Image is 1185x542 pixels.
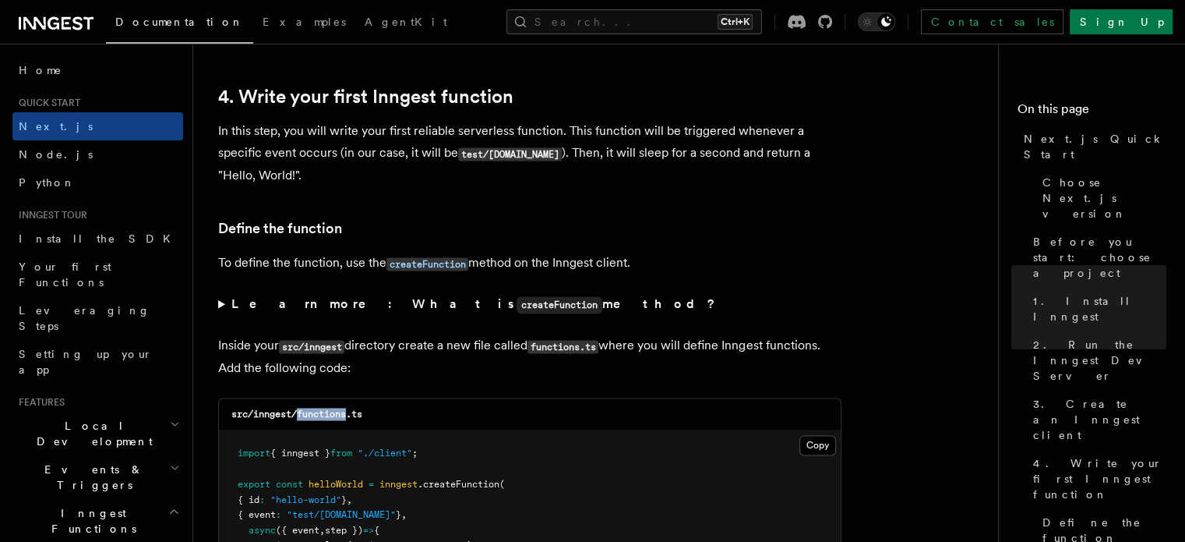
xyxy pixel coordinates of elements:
p: In this step, you will write your first reliable serverless function. This function will be trigg... [218,120,841,186]
span: } [396,508,401,519]
span: Install the SDK [19,232,180,245]
span: ( [499,478,505,489]
span: ; [412,448,418,459]
button: Copy [799,435,836,455]
span: , [347,494,352,505]
span: Events & Triggers [12,462,170,493]
span: 1. Install Inngest [1033,293,1166,324]
a: Before you start: choose a project [1027,228,1166,287]
span: "test/[DOMAIN_NAME]" [287,508,396,519]
a: Home [12,56,183,84]
span: Features [12,396,65,409]
a: 1. Install Inngest [1027,287,1166,331]
span: , [401,508,407,519]
a: Your first Functions [12,253,183,296]
span: async [249,524,276,535]
span: Quick start [12,97,80,109]
span: Leveraging Steps [19,304,150,332]
a: Define the function [218,218,342,239]
span: { inngest } [270,448,330,459]
code: src/inngest/functions.ts [231,409,362,420]
span: Choose Next.js version [1042,175,1166,221]
a: Examples [253,5,355,42]
span: { event [238,508,276,519]
a: Node.js [12,140,183,168]
span: step }) [325,524,363,535]
span: Examples [263,16,346,28]
code: test/[DOMAIN_NAME] [458,147,562,161]
span: : [276,508,281,519]
span: inngest [379,478,418,489]
kbd: Ctrl+K [718,14,753,30]
code: createFunction [386,257,468,271]
a: Install the SDK [12,225,183,253]
span: , [319,524,325,535]
span: } [341,494,347,505]
span: import [238,448,270,459]
a: Setting up your app [12,340,183,384]
span: Before you start: choose a project [1033,234,1166,281]
button: Events & Triggers [12,455,183,499]
a: Leveraging Steps [12,296,183,340]
span: Node.js [19,148,93,161]
a: Choose Next.js version [1036,168,1166,228]
button: Toggle dark mode [858,12,895,31]
span: Setting up your app [19,348,153,376]
span: 3. Create an Inngest client [1033,396,1166,443]
a: Contact sales [921,9,1063,34]
a: Documentation [106,5,253,44]
a: Sign Up [1070,9,1173,34]
code: createFunction [517,296,602,314]
a: 4. Write your first Inngest function [218,86,513,108]
span: from [330,448,352,459]
span: export [238,478,270,489]
span: Inngest tour [12,209,87,221]
code: functions.ts [527,340,598,353]
code: src/inngest [279,340,344,353]
a: AgentKit [355,5,457,42]
span: ({ event [276,524,319,535]
span: 2. Run the Inngest Dev Server [1033,337,1166,384]
span: : [259,494,265,505]
h4: On this page [1017,100,1166,125]
button: Search...Ctrl+K [506,9,762,34]
strong: Learn more: What is method? [231,296,718,311]
span: "hello-world" [270,494,341,505]
a: Next.js [12,112,183,140]
span: => [363,524,374,535]
summary: Learn more: What iscreateFunctionmethod? [218,293,841,316]
a: createFunction [386,255,468,270]
p: To define the function, use the method on the Inngest client. [218,252,841,275]
span: Your first Functions [19,260,111,289]
span: Python [19,176,76,189]
p: Inside your directory create a new file called where you will define Inngest functions. Add the f... [218,335,841,379]
span: Inngest Functions [12,505,168,537]
span: Next.js Quick Start [1024,131,1166,162]
a: Python [12,168,183,197]
a: 2. Run the Inngest Dev Server [1027,331,1166,390]
span: Documentation [115,16,244,28]
span: 4. Write your first Inngest function [1033,455,1166,502]
span: AgentKit [365,16,447,28]
span: { id [238,494,259,505]
span: Next.js [19,120,93,133]
span: Home [19,62,62,78]
button: Local Development [12,412,183,455]
a: 4. Write your first Inngest function [1027,449,1166,508]
span: .createFunction [418,478,499,489]
span: helloWorld [309,478,363,489]
a: Next.js Quick Start [1017,125,1166,168]
span: Local Development [12,418,170,449]
span: { [374,524,379,535]
a: 3. Create an Inngest client [1027,390,1166,449]
span: = [369,478,374,489]
span: const [276,478,303,489]
span: "./client" [358,448,412,459]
